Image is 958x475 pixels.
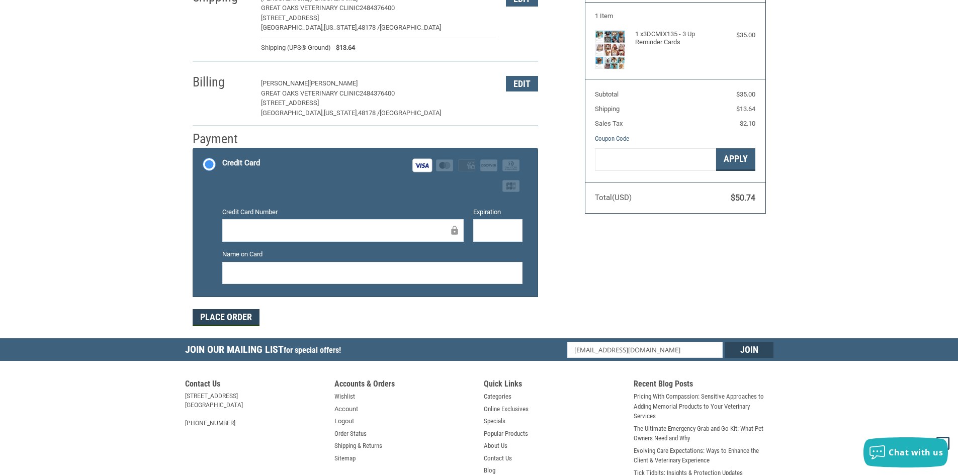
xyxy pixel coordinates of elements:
[261,109,324,117] span: [GEOGRAPHIC_DATA],
[334,392,355,402] a: Wishlist
[484,441,507,451] a: About Us
[595,105,620,113] span: Shipping
[261,43,331,53] span: Shipping (UPS® Ground)
[334,453,356,463] a: Sitemap
[334,429,367,439] a: Order Status
[484,379,624,392] h5: Quick Links
[484,453,512,463] a: Contact Us
[334,441,382,451] a: Shipping & Returns
[380,24,441,31] span: [GEOGRAPHIC_DATA]
[261,89,360,97] span: Great Oaks Veterinary Clinic
[261,79,309,87] span: [PERSON_NAME]
[595,12,755,20] h3: 1 Item
[506,76,538,91] button: Edit
[484,392,511,402] a: Categories
[863,437,948,467] button: Chat with us
[334,379,474,392] h5: Accounts & Orders
[380,109,441,117] span: [GEOGRAPHIC_DATA]
[484,404,529,414] a: Online Exclusives
[740,120,755,127] span: $2.10
[635,30,713,47] h4: 1 x 3DCMIX135 - 3 Up Reminder Cards
[595,90,619,98] span: Subtotal
[889,447,943,458] span: Chat with us
[334,416,354,426] a: Logout
[634,379,773,392] h5: Recent Blog Posts
[261,14,319,22] span: [STREET_ADDRESS]
[360,4,395,12] span: 2484376400
[484,416,505,426] a: Specials
[193,131,251,147] h2: Payment
[634,446,773,465] a: Evolving Care Expectations: Ways to Enhance the Client & Veterinary Experience
[567,342,723,358] input: Email
[358,109,380,117] span: 48178 /
[324,24,358,31] span: [US_STATE],
[484,429,528,439] a: Popular Products
[185,338,346,364] h5: Join Our Mailing List
[595,135,629,142] a: Coupon Code
[334,404,358,414] a: Account
[324,109,358,117] span: [US_STATE],
[309,79,358,87] span: [PERSON_NAME]
[185,379,325,392] h5: Contact Us
[193,309,259,326] button: Place Order
[222,155,260,171] div: Credit Card
[331,43,355,53] span: $13.64
[715,30,755,40] div: $35.00
[284,345,341,355] span: for special offers!
[185,392,325,428] address: [STREET_ADDRESS] [GEOGRAPHIC_DATA] [PHONE_NUMBER]
[595,120,623,127] span: Sales Tax
[634,392,773,421] a: Pricing With Compassion: Sensitive Approaches to Adding Memorial Products to Your Veterinary Serv...
[193,74,251,90] h2: Billing
[725,342,773,358] input: Join
[222,207,464,217] label: Credit Card Number
[222,249,522,259] label: Name on Card
[358,24,380,31] span: 48178 /
[716,148,755,171] button: Apply
[473,207,522,217] label: Expiration
[736,105,755,113] span: $13.64
[261,24,324,31] span: [GEOGRAPHIC_DATA],
[736,90,755,98] span: $35.00
[731,193,755,203] span: $50.74
[634,424,773,443] a: The Ultimate Emergency Grab-and-Go Kit: What Pet Owners Need and Why
[261,99,319,107] span: [STREET_ADDRESS]
[261,4,360,12] span: Great Oaks Veterinary Clinic
[595,193,632,202] span: Total (USD)
[595,148,716,171] input: Gift Certificate or Coupon Code
[360,89,395,97] span: 2484376400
